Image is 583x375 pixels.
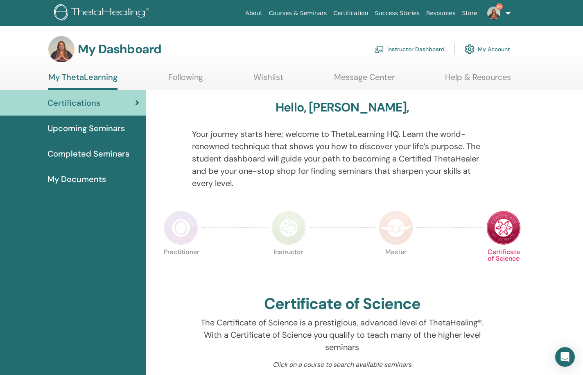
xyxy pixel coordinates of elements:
[192,360,493,370] p: Click on a course to search available seminars
[496,3,503,10] span: 9+
[486,211,521,245] img: Certificate of Science
[374,40,445,58] a: Instructor Dashboard
[47,173,106,185] span: My Documents
[372,6,423,21] a: Success Stories
[423,6,459,21] a: Resources
[330,6,371,21] a: Certification
[264,295,420,314] h2: Certificate of Science
[242,6,265,21] a: About
[271,211,306,245] img: Instructor
[459,6,481,21] a: Store
[465,42,475,56] img: cog.svg
[379,249,413,283] p: Master
[374,45,384,53] img: chalkboard-teacher.svg
[47,122,125,134] span: Upcoming Seminars
[334,72,395,88] a: Message Center
[192,316,493,353] p: The Certificate of Science is a prestigious, advanced level of ThetaHealing®. With a Certificate ...
[271,249,306,283] p: Instructor
[487,7,500,20] img: default.jpg
[164,249,198,283] p: Practitioner
[48,72,118,90] a: My ThetaLearning
[192,128,493,189] p: Your journey starts here; welcome to ThetaLearning HQ. Learn the world-renowned technique that sh...
[168,72,203,88] a: Following
[164,211,198,245] img: Practitioner
[379,211,413,245] img: Master
[276,100,409,115] h3: Hello, [PERSON_NAME],
[47,148,129,160] span: Completed Seminars
[486,249,521,283] p: Certificate of Science
[78,42,161,57] h3: My Dashboard
[445,72,511,88] a: Help & Resources
[266,6,330,21] a: Courses & Seminars
[555,347,575,367] div: Open Intercom Messenger
[54,4,152,23] img: logo.png
[253,72,283,88] a: Wishlist
[47,97,100,109] span: Certifications
[465,40,510,58] a: My Account
[48,36,75,62] img: default.jpg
